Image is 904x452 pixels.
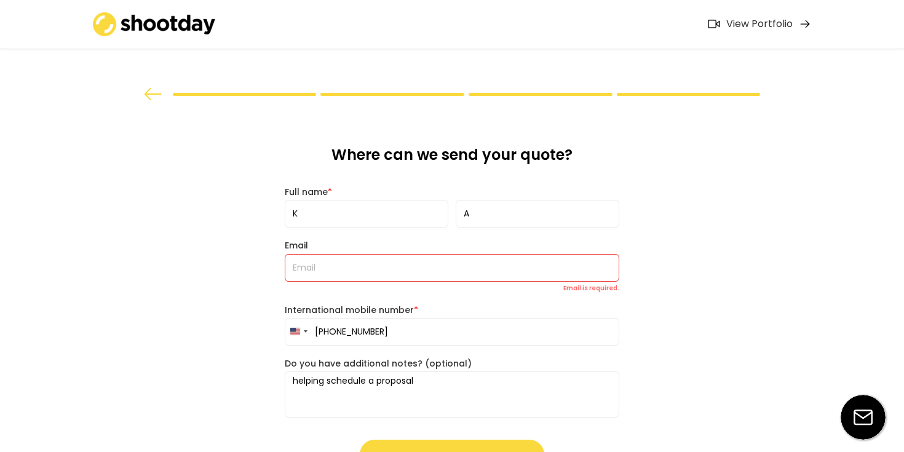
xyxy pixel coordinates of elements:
img: arrow%20back.svg [144,88,162,100]
img: Icon%20feather-video%402x.png [708,20,720,28]
div: International mobile number [285,304,619,315]
input: (201) 555-0123 [285,318,619,346]
img: shootday_logo.png [93,12,216,36]
div: Full name [285,186,619,197]
input: Email [285,254,619,282]
div: Where can we send your quote? [285,145,619,174]
img: email-icon%20%281%29.svg [841,395,886,440]
div: Email [285,240,619,251]
input: First name [285,200,448,228]
div: Email is required. [285,284,619,292]
div: View Portfolio [726,18,793,31]
button: Selected country [285,319,311,345]
div: Do you have additional notes? (optional) [285,358,619,369]
input: Last name [456,200,619,228]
